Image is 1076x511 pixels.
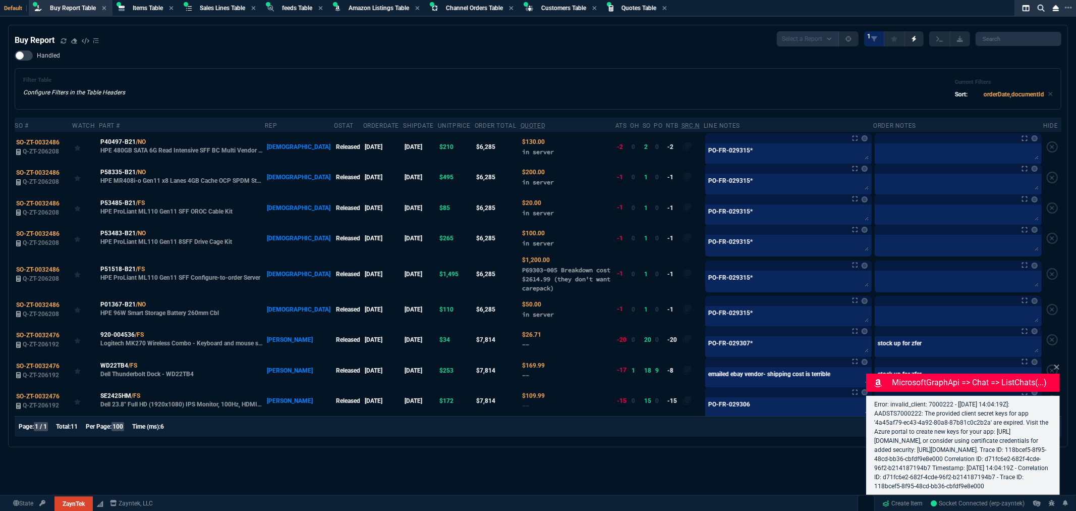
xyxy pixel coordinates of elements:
td: Released [334,253,363,294]
td: -20 [666,325,682,355]
td: Released [334,193,363,223]
td: [DATE] [403,294,437,325]
td: $6,285 [475,162,521,192]
div: Add to Watchlist [74,394,97,408]
span: 0 [655,174,659,181]
td: $6,285 [475,223,521,253]
td: [DATE] [403,132,437,162]
span: Quoted Cost [522,392,545,399]
div: hide [1043,122,1058,130]
td: $110 [438,294,475,325]
div: -1 [617,203,623,213]
td: $253 [438,355,475,385]
span: Q-ZT-206192 [23,372,59,379]
span: 0 [655,306,659,313]
td: 18 [643,355,654,385]
div: -2 [617,142,623,152]
span: SO-ZT-0032486 [16,230,60,237]
span: 0 [632,174,635,181]
div: Order Total [475,122,517,130]
span: feeds Table [282,5,312,12]
td: $85 [438,193,475,223]
div: Add to Watchlist [74,333,97,347]
p: HPE ProLiant ML110 Gen11 SFF Configure-to-order Server [100,274,260,282]
span: 9 [655,367,659,374]
span: P01367-B21 [100,300,136,309]
td: [DATE] [403,386,437,416]
span: -- [522,402,529,410]
span: Quotes Table [621,5,656,12]
td: 1 [643,223,654,253]
span: 0 [655,143,659,150]
h4: Buy Report [15,34,54,46]
p: Dell 23.8" Full HD (1920x1080) IPS Monitor, 100Hz, HDMI/VGA [100,400,264,408]
td: [PERSON_NAME] [265,386,334,416]
p: Configure Filters in the Table Headers [23,88,125,97]
div: NTB [666,122,678,130]
span: 0 [655,336,659,343]
span: in server [522,148,554,156]
span: Socket Connected (erp-zayntek) [931,500,1025,507]
span: SE2425HM [100,391,131,400]
td: $265 [438,223,475,253]
div: Watch [72,122,95,130]
div: Add to Watchlist [74,267,97,281]
div: ATS [615,122,627,130]
td: Dell 23.8" Full HD (1920x1080) IPS Monitor, 100Hz, HDMI/VGA [99,386,265,416]
td: [DATE] [363,253,403,294]
span: Quoted Cost [522,138,545,145]
td: 1 [643,294,654,325]
td: $7,814 [475,386,521,416]
nx-icon: Search [1034,2,1049,14]
p: HPE 96W Smart Storage Battery 260mm Cbl [100,309,219,317]
span: P53485-B21 [100,198,136,208]
span: 1 [632,367,635,374]
div: oStat [334,122,354,130]
span: 0 [632,143,635,150]
span: 0 [632,397,635,404]
td: $7,814 [475,325,521,355]
div: PO [654,122,662,130]
span: SO-ZT-0032476 [16,363,60,370]
div: Add to Watchlist [74,231,97,245]
span: 1 [867,32,871,40]
td: 1 [643,162,654,192]
p: HPE 480GB SATA 6G Read Intensive SFF BC Multi Vendor SSD [100,146,264,155]
td: $6,285 [475,294,521,325]
span: Per Page: [86,423,111,430]
span: 11 [71,423,78,430]
a: Global State [10,499,36,508]
p: Logitech MK270 Wireless Combo - Keyboard and mouse set - wireless - 2.4 GHz - English [100,339,264,347]
span: Q-ZT-206208 [23,275,59,282]
span: in server [522,178,554,186]
td: 1 [643,253,654,294]
a: /FS [128,361,137,370]
p: Dell Thunderbolt Dock - WD22TB4 [100,370,194,378]
div: -1 [617,173,623,182]
span: Sales Lines Table [200,5,245,12]
span: SO-ZT-0032486 [16,139,60,146]
span: SO-ZT-0032476 [16,393,60,400]
td: Released [334,386,363,416]
span: in server [522,209,554,217]
span: -- [522,372,529,379]
td: HPE ProLiant ML110 Gen11 SFF Configure-to-order Server [99,253,265,294]
td: [DATE] [363,386,403,416]
span: 0 [655,205,659,212]
nx-icon: Close Workbench [1049,2,1063,14]
td: [DATE] [363,223,403,253]
span: P51518-B21 [100,265,136,274]
td: [DEMOGRAPHIC_DATA] [265,223,334,253]
span: Time (ms): [132,423,160,430]
div: SO # [15,122,28,130]
td: 20 [643,325,654,355]
span: 0 [632,205,635,212]
td: -2 [666,132,682,162]
span: Amazon Listings Table [349,5,409,12]
div: -1 [617,304,623,314]
p: Error: invalid_client: 7000222 - [[DATE] 14:04:19Z]: AADSTS7000222: The provided client secret ke... [874,400,1052,491]
p: MicrosoftGraphApi => chat => listChats(...) [892,377,1058,389]
span: Quoted Cost [522,331,541,338]
div: Add to Watchlist [74,201,97,215]
td: [DATE] [403,223,437,253]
